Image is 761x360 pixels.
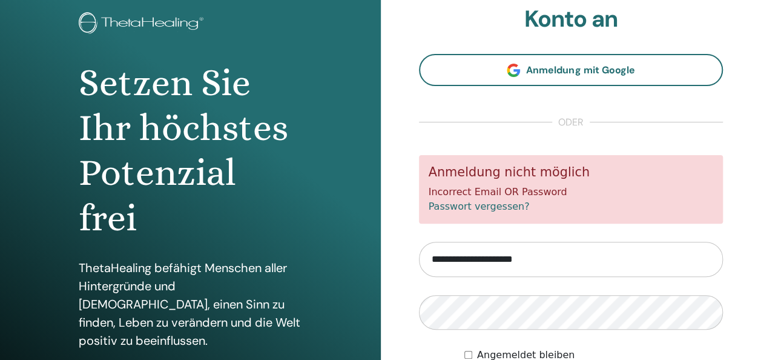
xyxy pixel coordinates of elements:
[419,54,723,86] a: Anmeldung mit Google
[429,201,530,212] a: Passwort vergessen?
[552,115,590,130] span: oder
[79,61,302,241] h1: Setzen Sie Ihr höchstes Potenzial frei
[419,155,723,224] div: Incorrect Email OR Password
[429,165,714,180] h5: Anmeldung nicht möglich
[79,259,302,350] p: ThetaHealing befähigt Menschen aller Hintergründe und [DEMOGRAPHIC_DATA], einen Sinn zu finden, L...
[526,64,634,76] span: Anmeldung mit Google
